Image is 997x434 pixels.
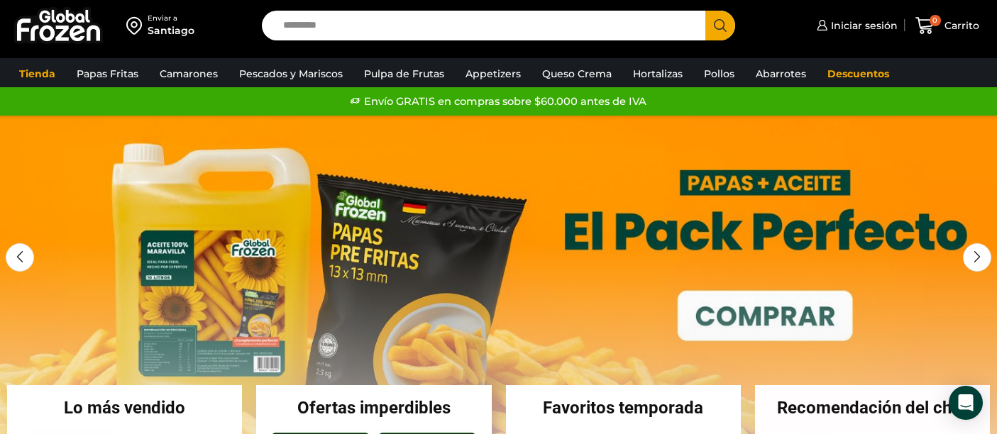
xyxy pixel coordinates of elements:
a: Tienda [12,60,62,87]
span: 0 [930,15,941,26]
a: Queso Crema [535,60,619,87]
div: Santiago [148,23,194,38]
img: address-field-icon.svg [126,13,148,38]
a: Pulpa de Frutas [357,60,451,87]
div: Previous slide [6,243,34,272]
span: Carrito [941,18,979,33]
a: Descuentos [820,60,896,87]
a: 0 Carrito [912,9,983,43]
a: Papas Fritas [70,60,145,87]
a: Abarrotes [749,60,813,87]
a: Pescados y Mariscos [232,60,350,87]
a: Hortalizas [626,60,690,87]
h2: Recomendación del chef [755,399,990,416]
span: Iniciar sesión [827,18,898,33]
a: Pollos [697,60,742,87]
div: Open Intercom Messenger [949,386,983,420]
div: Next slide [963,243,991,272]
h2: Lo más vendido [7,399,242,416]
a: Iniciar sesión [813,11,898,40]
div: Enviar a [148,13,194,23]
a: Appetizers [458,60,528,87]
a: Camarones [153,60,225,87]
button: Search button [705,11,735,40]
h2: Favoritos temporada [506,399,741,416]
h2: Ofertas imperdibles [256,399,491,416]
